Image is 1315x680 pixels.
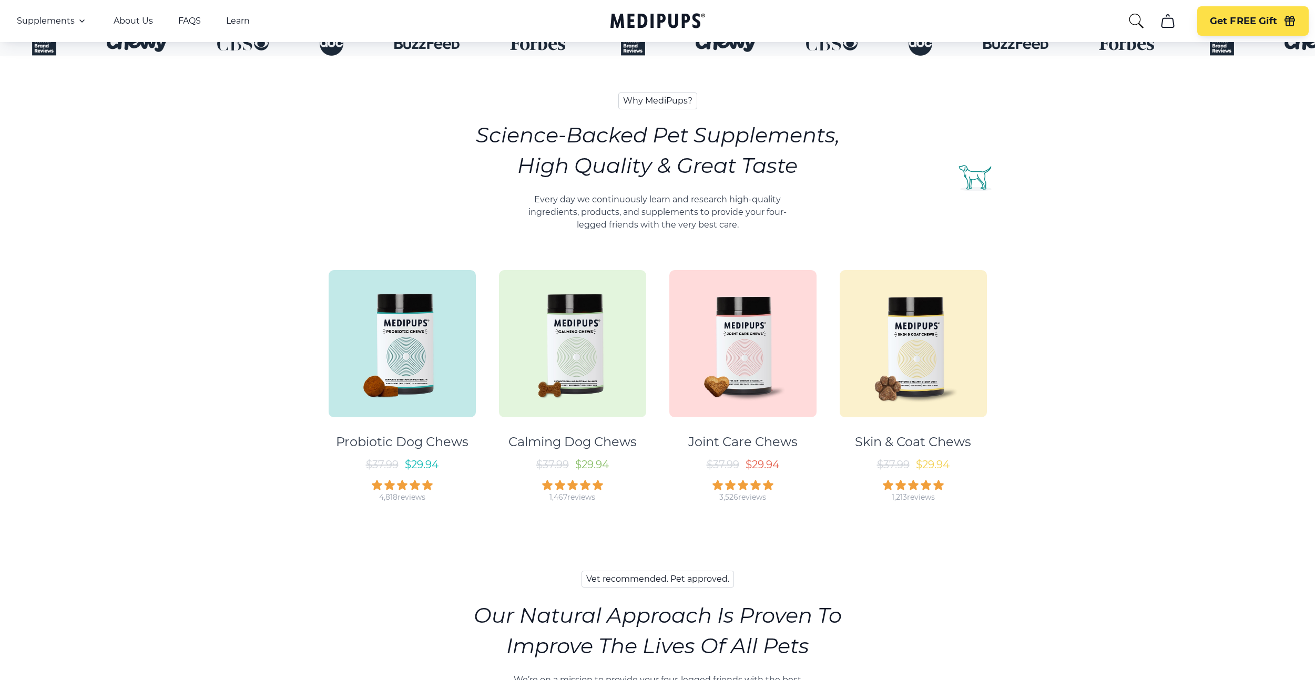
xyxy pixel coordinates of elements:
a: About Us [114,16,153,26]
span: $ 37.99 [366,458,399,471]
button: cart [1155,8,1180,34]
div: 4,818 reviews [379,492,425,502]
a: Calming Dog Chews - MedipupsCalming Dog Chews$37.99$29.941,467reviews [492,261,653,502]
span: $ 37.99 [707,458,739,471]
div: Probiotic Dog Chews [336,434,468,450]
span: $ 29.94 [405,458,439,471]
button: Supplements [17,15,88,27]
div: Skin & Coat Chews [855,434,971,450]
div: 1,467 reviews [549,492,595,502]
h3: Our Natural Approach Is Proven To Improve The Lives Of All Pets [474,600,842,661]
img: Joint Care Chews - Medipups [669,270,817,417]
span: $ 29.94 [746,458,779,471]
h2: Science-Backed Pet Supplements, High Quality & Great Taste [476,120,840,181]
span: Get FREE Gift [1210,15,1277,27]
button: Get FREE Gift [1197,6,1309,36]
div: Calming Dog Chews [508,434,637,450]
div: 1,213 reviews [892,492,935,502]
a: FAQS [178,16,201,26]
span: $ 37.99 [536,458,569,471]
div: Joint Care Chews [688,434,798,450]
h3: Vet recommended. Pet approved. [582,571,734,588]
a: Probiotic Dog Chews - MedipupsProbiotic Dog Chews$37.99$29.944,818reviews [322,261,483,502]
img: Probiotic Dog Chews - Medipups [329,270,476,417]
span: Why MediPups? [618,92,697,109]
button: search [1128,13,1145,29]
div: 3,526 reviews [719,492,766,502]
img: Calming Dog Chews - Medipups [499,270,646,417]
span: $ 29.94 [575,458,609,471]
img: Skin & Coat Chews - Medipups [840,270,987,417]
a: Medipups [610,11,705,33]
span: $ 37.99 [877,458,910,471]
span: $ 29.94 [916,458,950,471]
a: Joint Care Chews - MedipupsJoint Care Chews$37.99$29.943,526reviews [662,261,823,502]
a: Skin & Coat Chews - MedipupsSkin & Coat Chews$37.99$29.941,213reviews [833,261,994,502]
p: Every day we continuously learn and research high-quality ingredients, products, and supplements ... [516,193,799,231]
a: Learn [226,16,250,26]
span: Supplements [17,16,75,26]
